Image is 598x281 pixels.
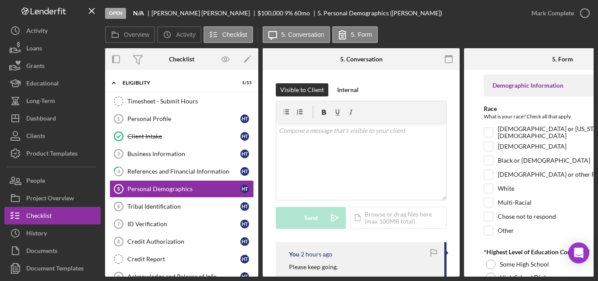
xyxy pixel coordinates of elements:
a: 7ID VerificationHT [109,215,254,233]
div: Open [105,8,126,19]
div: H T [240,149,249,158]
div: H T [240,220,249,228]
div: Clients [26,127,45,147]
button: Internal [333,83,363,96]
div: H T [240,272,249,281]
button: Activity [4,22,101,39]
button: Checklist [204,26,253,43]
a: 4References and Financial InformationHT [109,163,254,180]
label: Overview [124,31,149,38]
button: Product Templates [4,145,101,162]
tspan: 7 [117,221,120,227]
div: 5. Conversation [340,56,383,63]
label: Chose not to respond [498,212,556,221]
label: White [498,184,514,193]
tspan: 6 [117,204,120,209]
div: H T [240,167,249,176]
tspan: 5 [117,186,120,192]
button: Overview [105,26,155,43]
div: Loans [26,39,42,59]
div: Long-Term [26,92,55,112]
label: [DEMOGRAPHIC_DATA] [498,142,566,151]
div: Tribal Identification [127,203,240,210]
time: 2025-09-19 07:37 [301,251,332,258]
tspan: 8 [117,239,120,244]
div: 60 mo [294,10,310,17]
button: Documents [4,242,101,260]
a: Timesheet - Submit Hours [109,92,254,110]
a: People [4,172,101,189]
button: 5. Form [332,26,378,43]
a: 3Business InformationHT [109,145,254,163]
div: ID Verification [127,221,240,228]
div: Visible to Client [280,83,324,96]
div: Personal Profile [127,115,240,122]
div: H T [240,237,249,246]
label: Multi-Racial [498,198,531,207]
div: H T [240,255,249,263]
div: 5. Form [552,56,573,63]
a: Client IntakeHT [109,128,254,145]
div: Send [304,207,318,229]
label: Other [498,226,514,235]
div: Dashboard [26,110,56,129]
a: 8Credit AuthorizationHT [109,233,254,250]
div: Acknowledge and Release of Info [127,273,240,280]
div: H T [240,185,249,193]
div: Product Templates [26,145,77,164]
p: Please keep going. [289,262,338,272]
div: Document Templates [26,260,84,279]
a: 5Personal DemographicsHT [109,180,254,198]
label: Some High School [500,261,549,268]
div: Timesheet - Submit Hours [127,98,253,105]
a: 1Personal ProfileHT [109,110,254,128]
div: 1 / 15 [236,80,252,85]
button: Clients [4,127,101,145]
button: Send [276,207,346,229]
label: Black or [DEMOGRAPHIC_DATA] [498,156,590,165]
div: 9 % [285,10,293,17]
tspan: 1 [117,116,120,121]
label: 5. Conversation [281,31,324,38]
div: Documents [26,242,57,262]
label: 5. Form [351,31,372,38]
div: Checklist [26,207,52,227]
div: [PERSON_NAME] [PERSON_NAME] [151,10,257,17]
button: Dashboard [4,110,101,127]
span: $100,000 [257,9,283,17]
b: N/A [133,10,144,17]
label: Checklist [222,31,247,38]
div: Checklist [169,56,194,63]
div: Personal Demographics [127,185,240,192]
tspan: 4 [117,168,120,174]
a: 6Tribal IdentificationHT [109,198,254,215]
a: Credit ReportHT [109,250,254,268]
div: Project Overview [26,189,74,209]
div: Business Information [127,150,240,157]
button: Long-Term [4,92,101,110]
a: Loans [4,39,101,57]
div: Internal [337,83,359,96]
div: Mark Complete [531,4,574,22]
div: You [289,251,299,258]
button: Activity [157,26,201,43]
button: Project Overview [4,189,101,207]
div: History [26,224,47,244]
div: Eligiblity [123,80,230,85]
div: Educational [26,75,59,94]
button: Checklist [4,207,101,224]
div: H T [240,132,249,141]
button: Grants [4,57,101,75]
button: History [4,224,101,242]
label: Activity [176,31,195,38]
button: Document Templates [4,260,101,277]
div: Credit Authorization [127,238,240,245]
